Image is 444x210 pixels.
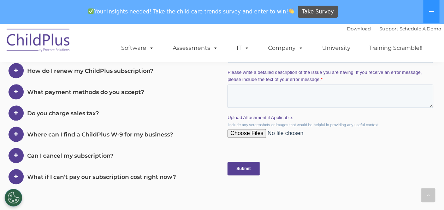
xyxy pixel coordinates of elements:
a: Schedule A Demo [399,26,441,31]
img: 👏 [289,8,294,14]
a: IT [230,41,256,55]
a: Software [114,41,161,55]
span: Can I cancel my subscription? [27,152,113,159]
a: Download [347,26,371,31]
span: Phone number [104,76,134,81]
a: Training Scramble!! [362,41,430,55]
img: ✅ [88,8,94,14]
span: Last name [104,47,126,52]
span: Where can I find a ChildPlus W-9 for my business? [27,131,173,138]
img: ChildPlus by Procare Solutions [3,24,74,59]
a: Support [379,26,398,31]
span: Take Survey [302,6,334,18]
font: | [347,26,441,31]
a: Assessments [166,41,225,55]
span: Do you charge sales tax? [27,110,99,117]
button: Cookies Settings [5,189,22,206]
span: What if I can’t pay our subscription cost right now? [27,174,176,180]
span: How do I renew my ChildPlus subscription? [27,68,153,74]
a: Take Survey [298,6,338,18]
span: What payment methods do you accept? [27,89,144,95]
a: Company [261,41,310,55]
a: University [315,41,357,55]
span: Your insights needed! Take the child care trends survey and enter to win! [85,5,297,18]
